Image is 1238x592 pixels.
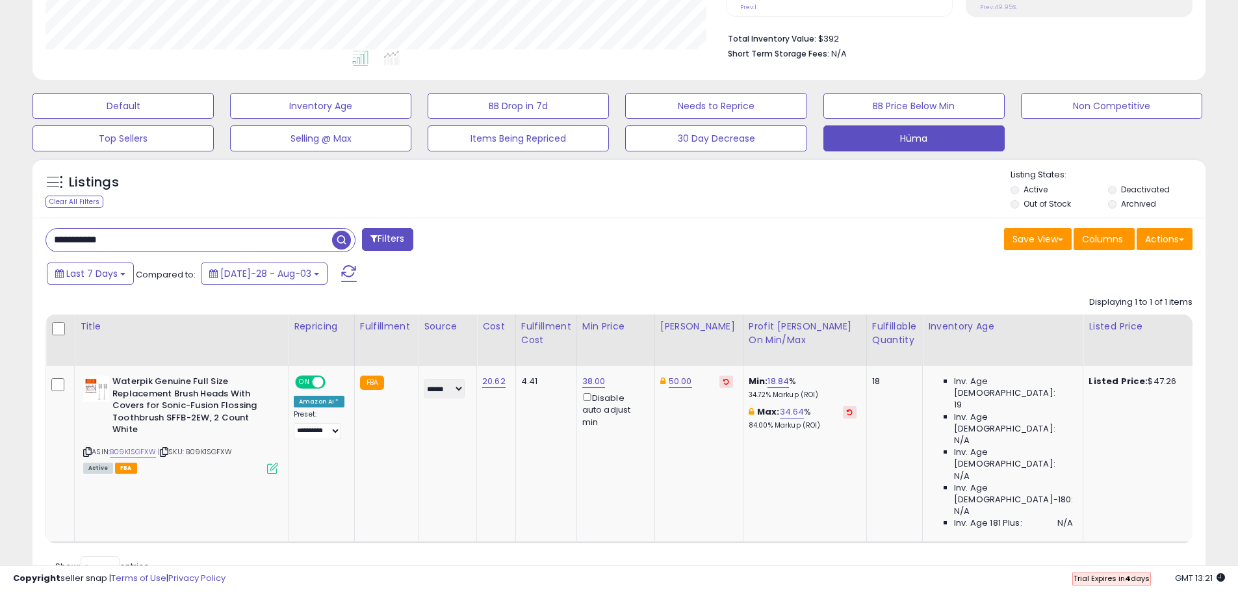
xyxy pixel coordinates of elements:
[749,320,861,347] div: Profit [PERSON_NAME] on Min/Max
[954,517,1022,529] span: Inv. Age 181 Plus:
[158,446,232,457] span: | SKU: B09K1SGFXW
[168,572,226,584] a: Privacy Policy
[428,125,609,151] button: Items Being Repriced
[954,506,970,517] span: N/A
[831,47,847,60] span: N/A
[360,376,384,390] small: FBA
[872,320,917,347] div: Fulfillable Quantity
[669,375,692,388] a: 50.00
[749,376,857,400] div: %
[83,376,109,402] img: 41Nuz77eesL._SL40_.jpg
[1089,320,1201,333] div: Listed Price
[1021,93,1202,119] button: Non Competitive
[954,482,1073,506] span: Inv. Age [DEMOGRAPHIC_DATA]-180:
[582,391,645,428] div: Disable auto adjust min
[66,267,118,280] span: Last 7 Days
[115,463,137,474] span: FBA
[1121,184,1170,195] label: Deactivated
[419,315,477,366] th: CSV column name: cust_attr_1_Source
[111,572,166,584] a: Terms of Use
[424,320,471,333] div: Source
[625,93,806,119] button: Needs to Reprice
[1089,296,1193,309] div: Displaying 1 to 1 of 1 items
[324,377,344,388] span: OFF
[1011,169,1206,181] p: Listing States:
[1074,228,1135,250] button: Columns
[1125,573,1131,584] b: 4
[1024,184,1048,195] label: Active
[1121,198,1156,209] label: Archived
[230,125,411,151] button: Selling @ Max
[47,263,134,285] button: Last 7 Days
[13,572,60,584] strong: Copyright
[482,375,506,388] a: 20.62
[749,421,857,430] p: 84.00% Markup (ROI)
[728,48,829,59] b: Short Term Storage Fees:
[749,406,857,430] div: %
[112,376,270,439] b: Waterpik Genuine Full Size Replacement Brush Heads With Covers for Sonic-Fusion Flossing Toothbru...
[1057,517,1073,529] span: N/A
[954,399,962,411] span: 19
[45,196,103,208] div: Clear All Filters
[32,93,214,119] button: Default
[294,320,349,333] div: Repricing
[521,320,571,347] div: Fulfillment Cost
[362,228,413,251] button: Filters
[1082,233,1123,246] span: Columns
[482,320,510,333] div: Cost
[294,396,344,407] div: Amazon AI *
[954,470,970,482] span: N/A
[83,463,113,474] span: All listings currently available for purchase on Amazon
[740,3,756,11] small: Prev: 1
[767,375,789,388] a: 18.84
[80,320,283,333] div: Title
[1175,572,1225,584] span: 2025-08-11 13:21 GMT
[55,560,149,573] span: Show: entries
[1004,228,1072,250] button: Save View
[69,174,119,192] h5: Listings
[110,446,156,457] a: B09K1SGFXW
[823,93,1005,119] button: BB Price Below Min
[954,411,1073,435] span: Inv. Age [DEMOGRAPHIC_DATA]:
[220,267,311,280] span: [DATE]-28 - Aug-03
[1089,376,1196,387] div: $47.26
[954,435,970,446] span: N/A
[1074,573,1150,584] span: Trial Expires in days
[625,125,806,151] button: 30 Day Decrease
[749,375,768,387] b: Min:
[823,125,1005,151] button: Hüma
[728,30,1183,45] li: $392
[582,320,649,333] div: Min Price
[201,263,328,285] button: [DATE]-28 - Aug-03
[980,3,1016,11] small: Prev: 49.95%
[296,377,313,388] span: ON
[1137,228,1193,250] button: Actions
[136,268,196,281] span: Compared to:
[582,375,606,388] a: 38.00
[1024,198,1071,209] label: Out of Stock
[749,391,857,400] p: 34.72% Markup (ROI)
[872,376,912,387] div: 18
[928,320,1077,333] div: Inventory Age
[660,320,738,333] div: [PERSON_NAME]
[230,93,411,119] button: Inventory Age
[780,405,805,418] a: 34.64
[428,93,609,119] button: BB Drop in 7d
[32,125,214,151] button: Top Sellers
[13,573,226,585] div: seller snap | |
[954,446,1073,470] span: Inv. Age [DEMOGRAPHIC_DATA]:
[743,315,866,366] th: The percentage added to the cost of goods (COGS) that forms the calculator for Min & Max prices.
[294,410,344,439] div: Preset:
[728,33,816,44] b: Total Inventory Value:
[757,405,780,418] b: Max:
[521,376,567,387] div: 4.41
[1089,375,1148,387] b: Listed Price:
[360,320,413,333] div: Fulfillment
[954,376,1073,399] span: Inv. Age [DEMOGRAPHIC_DATA]:
[83,376,278,472] div: ASIN:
